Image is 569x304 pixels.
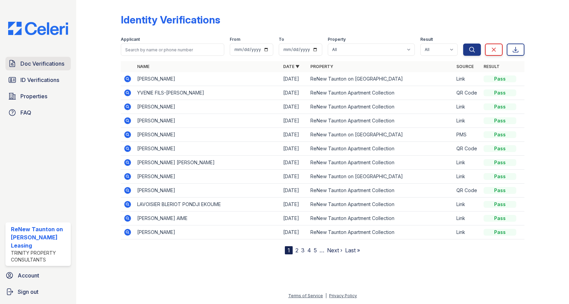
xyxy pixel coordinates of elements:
td: ReNew Taunton on [GEOGRAPHIC_DATA] [308,128,454,142]
div: Pass [484,75,516,82]
td: Link [454,170,481,184]
a: Doc Verifications [5,57,71,70]
td: [PERSON_NAME] [PERSON_NAME] [134,156,280,170]
td: ReNew Taunton Apartment Collection [308,198,454,212]
td: [DATE] [280,100,308,114]
td: Link [454,198,481,212]
div: Pass [484,131,516,138]
a: Property [310,64,333,69]
a: 5 [314,247,317,254]
td: [DATE] [280,225,308,239]
td: QR Code [454,142,481,156]
a: Sign out [3,285,74,299]
td: [DATE] [280,72,308,86]
a: Terms of Service [288,293,323,298]
div: Pass [484,159,516,166]
input: Search by name or phone number [121,44,224,56]
div: Identity Verifications [121,14,220,26]
td: [DATE] [280,114,308,128]
div: Pass [484,89,516,96]
td: ReNew Taunton Apartment Collection [308,142,454,156]
td: [DATE] [280,198,308,212]
a: FAQ [5,106,71,119]
span: Doc Verifications [20,60,64,68]
div: Pass [484,201,516,208]
label: Applicant [121,37,140,42]
td: [PERSON_NAME] [134,114,280,128]
div: Pass [484,187,516,194]
a: Privacy Policy [329,293,357,298]
td: [PERSON_NAME] [134,170,280,184]
td: [DATE] [280,170,308,184]
td: PMS [454,128,481,142]
td: Link [454,72,481,86]
label: Property [328,37,346,42]
td: [PERSON_NAME] [134,142,280,156]
td: Link [454,212,481,225]
td: LAVOISIER BLERIOT PONDJI EKOUME [134,198,280,212]
td: [DATE] [280,142,308,156]
div: 1 [285,246,293,254]
td: [DATE] [280,128,308,142]
td: ReNew Taunton Apartment Collection [308,156,454,170]
td: [PERSON_NAME] [134,225,280,239]
td: [DATE] [280,156,308,170]
span: Account [18,271,39,280]
a: Source [456,64,474,69]
div: Pass [484,117,516,124]
td: QR Code [454,184,481,198]
label: From [230,37,240,42]
a: Properties [5,89,71,103]
span: Properties [20,92,47,100]
div: Pass [484,145,516,152]
td: Link [454,225,481,239]
td: [PERSON_NAME] AIME [134,212,280,225]
div: Pass [484,103,516,110]
span: … [320,246,324,254]
label: Result [420,37,433,42]
a: Date ▼ [283,64,299,69]
td: YVENIE FILS-[PERSON_NAME] [134,86,280,100]
td: ReNew Taunton on [GEOGRAPHIC_DATA] [308,72,454,86]
td: [DATE] [280,184,308,198]
td: ReNew Taunton Apartment Collection [308,86,454,100]
td: ReNew Taunton on [GEOGRAPHIC_DATA] [308,170,454,184]
label: To [279,37,284,42]
td: ReNew Taunton Apartment Collection [308,225,454,239]
div: ReNew Taunton on [PERSON_NAME] Leasing [11,225,68,250]
td: Link [454,100,481,114]
td: QR Code [454,86,481,100]
div: Pass [484,215,516,222]
div: Pass [484,229,516,236]
td: [DATE] [280,86,308,100]
a: Result [484,64,500,69]
div: Pass [484,173,516,180]
a: 4 [307,247,311,254]
td: [DATE] [280,212,308,225]
div: | [325,293,327,298]
a: Account [3,269,74,282]
a: Next › [327,247,342,254]
div: Trinity Property Consultants [11,250,68,263]
a: 3 [301,247,305,254]
td: [PERSON_NAME] [134,128,280,142]
td: [PERSON_NAME] [134,72,280,86]
td: Link [454,156,481,170]
td: ReNew Taunton Apartment Collection [308,212,454,225]
td: ReNew Taunton Apartment Collection [308,100,454,114]
td: Link [454,114,481,128]
span: ID Verifications [20,76,59,84]
a: Last » [345,247,360,254]
a: Name [137,64,149,69]
td: [PERSON_NAME] [134,184,280,198]
a: 2 [295,247,298,254]
td: ReNew Taunton Apartment Collection [308,114,454,128]
td: ReNew Taunton Apartment Collection [308,184,454,198]
span: Sign out [18,288,38,296]
span: FAQ [20,108,31,117]
a: ID Verifications [5,73,71,87]
img: CE_Logo_Blue-a8612792a0a2168367f1c8372b55b34899dd931a85d93a1a3d3e32e68fde9ad4.png [3,22,74,35]
td: [PERSON_NAME] [134,100,280,114]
